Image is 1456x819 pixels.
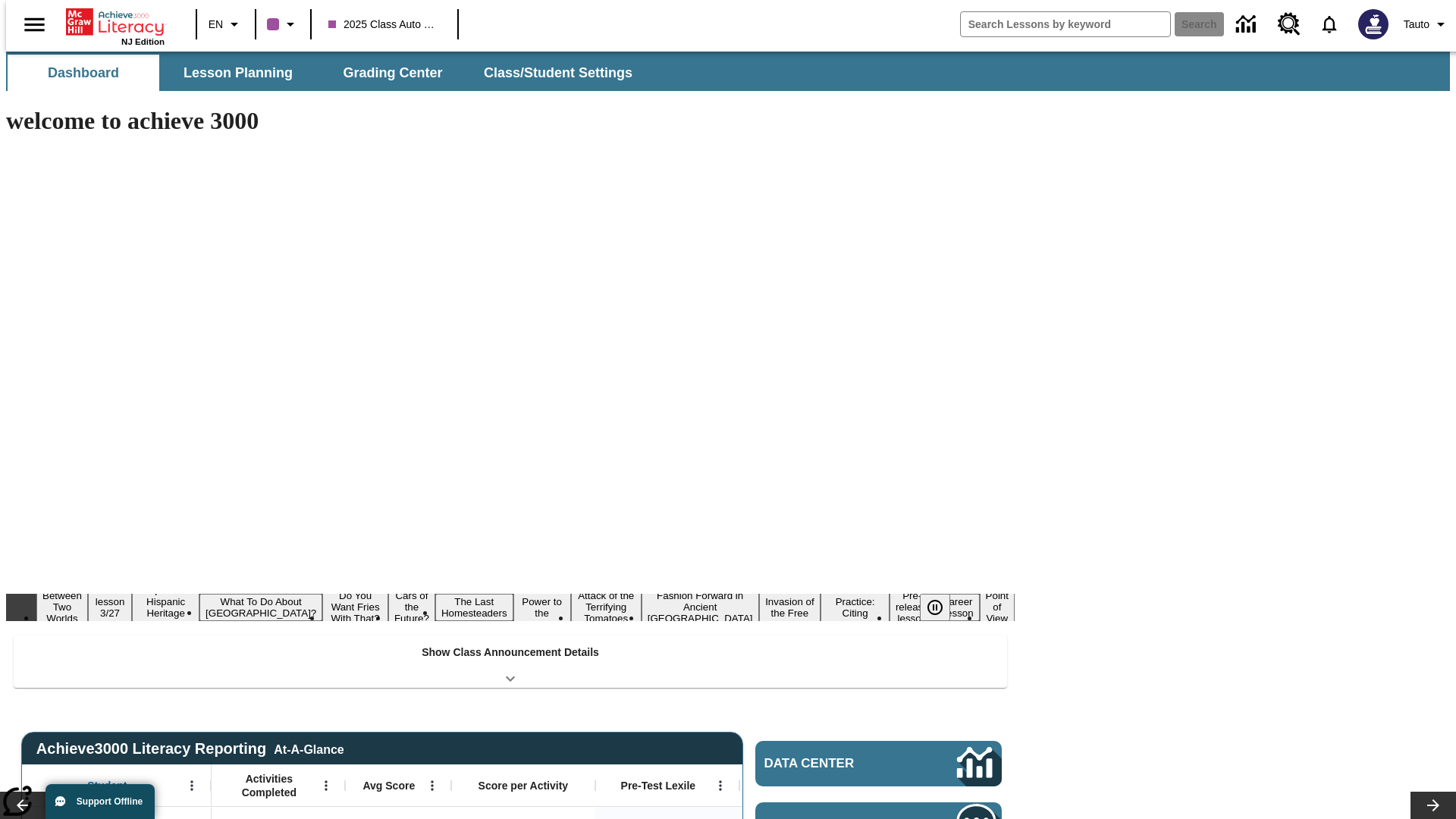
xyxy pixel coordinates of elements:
[317,55,469,91] button: Grading Center
[1358,9,1389,39] img: Avatar
[6,55,646,91] div: SubNavbar
[920,594,950,621] button: Pause
[1227,4,1269,45] a: Data Center
[274,740,344,757] div: At-A-Glance
[362,779,415,792] span: Avg Score
[422,645,599,661] p: Show Class Announcement Details
[219,772,319,799] span: Activities Completed
[322,588,388,626] button: Slide 5 Do You Want Fries With That?
[66,7,165,37] a: Home
[755,741,1002,786] a: Data Center
[6,107,1015,135] h1: welcome to achieve 3000
[821,582,890,632] button: Slide 12 Mixed Practice: Citing Evidence
[6,12,221,26] body: Maximum 600 characters Press Escape to exit toolbar Press Alt + F10 to reach toolbar
[1310,5,1349,44] a: Notifications
[1404,17,1429,33] span: Tauto
[8,55,159,91] button: Dashboard
[209,17,223,33] span: EN
[6,52,1450,91] div: SubNavbar
[920,594,965,621] div: Pause
[66,5,165,46] div: Home
[513,582,571,632] button: Slide 8 Solar Power to the People
[180,774,203,797] button: Open Menu
[479,779,569,792] span: Score per Activity
[12,2,57,47] button: Open side menu
[709,774,732,797] button: Open Menu
[261,11,306,38] button: Class color is purple. Change class color
[980,588,1015,626] button: Slide 15 Point of View
[571,588,642,626] button: Slide 9 Attack of the Terrifying Tomatoes
[199,594,322,621] button: Slide 4 What To Do About Iceland?
[36,740,344,758] span: Achieve3000 Literacy Reporting
[36,588,88,626] button: Slide 1 Between Two Worlds
[961,12,1170,36] input: search field
[1349,5,1398,44] button: Select a new avatar
[472,55,645,91] button: Class/Student Settings
[642,588,759,626] button: Slide 10 Fashion Forward in Ancient Rome
[132,582,199,632] button: Slide 3 ¡Viva Hispanic Heritage Month!
[759,582,821,632] button: Slide 11 The Invasion of the Free CD
[162,55,314,91] button: Lesson Planning
[1269,4,1310,45] a: Resource Center, Will open in new tab
[87,779,127,792] span: Student
[890,588,935,626] button: Slide 13 Pre-release lesson
[388,588,435,626] button: Slide 6 Cars of the Future?
[621,779,696,792] span: Pre-Test Lexile
[88,582,132,632] button: Slide 2 Test lesson 3/27 en
[1410,792,1456,819] button: Lesson carousel, Next
[764,756,906,771] span: Data Center
[1398,11,1456,38] button: Profile/Settings
[421,774,444,797] button: Open Menu
[77,796,143,807] span: Support Offline
[315,774,337,797] button: Open Menu
[435,594,513,621] button: Slide 7 The Last Homesteaders
[202,11,250,38] button: Language: EN, Select a language
[45,784,155,819] button: Support Offline
[14,635,1007,688] div: Show Class Announcement Details
[121,37,165,46] span: NJ Edition
[328,17,441,33] span: 2025 Class Auto Grade 13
